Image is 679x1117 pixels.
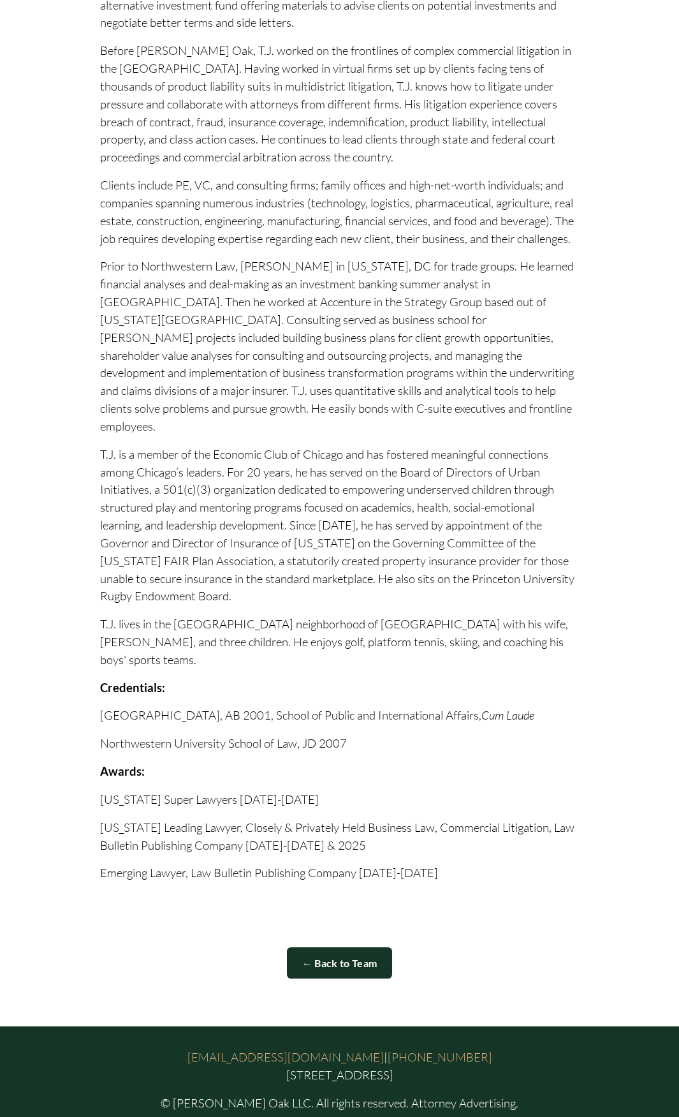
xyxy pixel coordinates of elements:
p: Clients include PE, VC, and consulting firms; family offices and high-net-worth individuals; and ... [100,177,579,248]
p: Prior to Northwestern Law, [PERSON_NAME] in [US_STATE], DC for trade groups. He learned financial... [100,258,579,435]
p: [US_STATE] Leading Lawyer, Closely & Privately Held Business Law, Commercial Litigation, Law Bull... [100,819,579,855]
p: Emerging Lawyer, Law Bulletin Publishing Company [DATE]-[DATE] [100,864,579,882]
a: ← Back to Team [287,947,393,979]
strong: Credentials: [100,681,165,695]
p: T.J. is a member of the Economic Club of Chicago and has fostered meaningful connections among Ch... [100,446,579,605]
em: Cum Laude [481,707,534,723]
p: T.J. lives in the [GEOGRAPHIC_DATA] neighborhood of [GEOGRAPHIC_DATA] with his wife, [PERSON_NAME... [100,616,579,669]
a: [EMAIL_ADDRESS][DOMAIN_NAME] [187,1049,384,1067]
p: | [STREET_ADDRESS] [20,1049,659,1084]
p: Northwestern University School of Law, JD 2007 [100,735,579,753]
p: [US_STATE] Super Lawyers [DATE]-[DATE] [100,791,579,809]
a: [PHONE_NUMBER] [388,1049,492,1067]
strong: Awards: [100,764,145,778]
p: [GEOGRAPHIC_DATA], AB 2001, School of Public and International Affairs, [100,707,579,725]
p: Before [PERSON_NAME] Oak, T.J. worked on the frontlines of complex commercial litigation in the [... [100,42,579,166]
p: © [PERSON_NAME] Oak LLC. All rights reserved. Attorney Advertising. [20,1095,659,1113]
